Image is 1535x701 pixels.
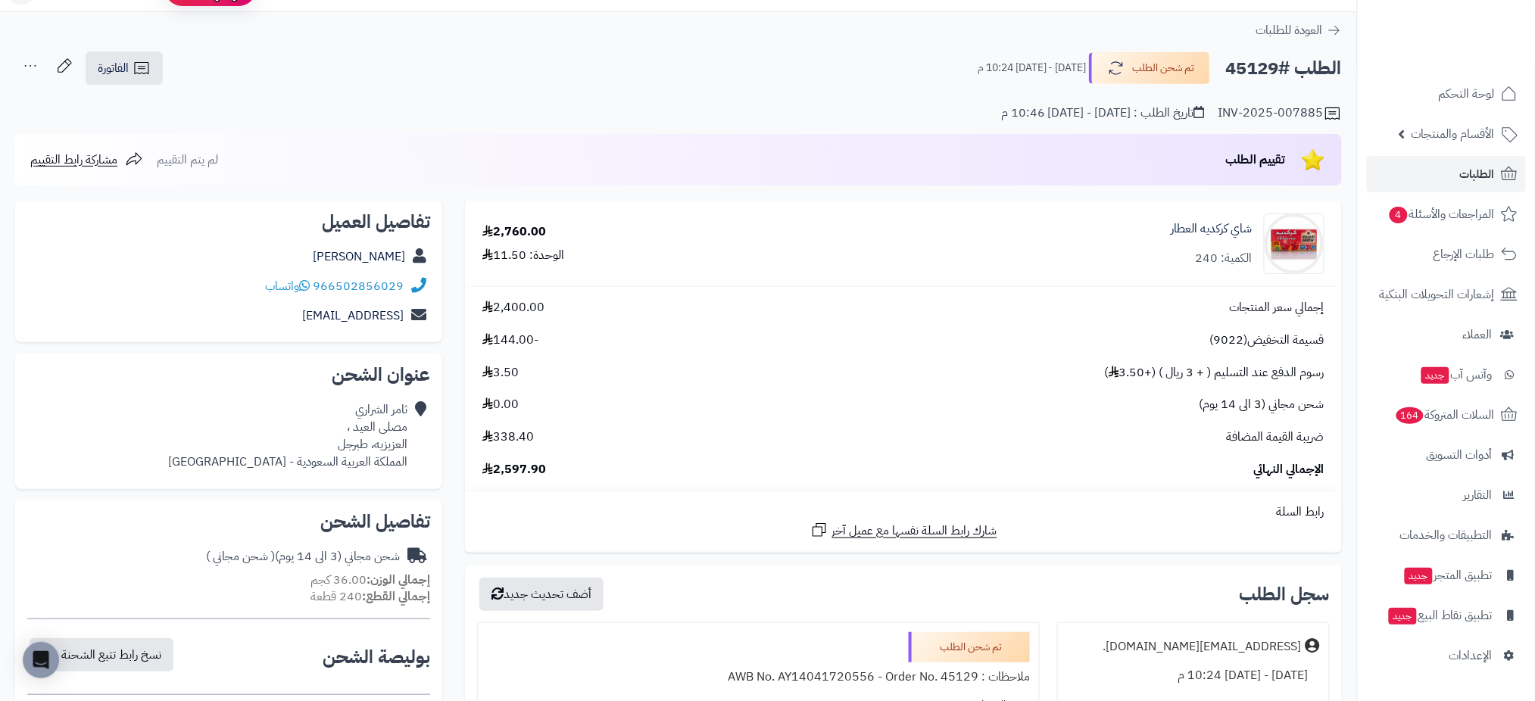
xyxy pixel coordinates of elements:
[832,522,997,540] span: شارك رابط السلة نفسها مع عميل آخر
[1420,364,1493,385] span: وآتس آب
[30,638,173,671] button: نسخ رابط تتبع الشحنة
[1226,151,1286,169] span: تقييم الطلب
[1172,220,1253,238] a: شاي كركديه العطار
[1001,104,1205,122] div: تاريخ الطلب : [DATE] - [DATE] 10:46 م
[482,223,546,241] div: 2,760.00
[302,307,404,325] a: [EMAIL_ADDRESS]
[471,503,1336,521] div: رابط السلة
[1389,608,1417,625] span: جديد
[1210,332,1324,349] span: قسيمة التخفيض(9022)
[1412,123,1495,145] span: الأقسام والمنتجات
[1367,597,1526,634] a: تطبيق نقاط البيعجديد
[1439,83,1495,104] span: لوحة التحكم
[1230,299,1324,316] span: إجمالي سعر المنتجات
[482,428,534,446] span: 338.40
[1367,316,1526,353] a: العملاء
[310,571,430,589] small: 36.00 كجم
[313,248,405,266] a: [PERSON_NAME]
[1421,367,1449,384] span: جديد
[978,61,1087,76] small: [DATE] - [DATE] 10:24 م
[1089,52,1210,84] button: تم شحن الطلب
[479,578,604,611] button: أضف تحديث جديد
[482,247,564,264] div: الوحدة: 11.50
[61,646,161,664] span: نسخ رابط تتبع الشحنة
[1396,407,1424,424] span: 164
[1067,661,1320,690] div: [DATE] - [DATE] 10:24 م
[30,151,117,169] span: مشاركة رابط التقييم
[1390,207,1408,223] span: 4
[1103,638,1302,656] div: [EMAIL_ADDRESS][DOMAIN_NAME].
[1449,645,1493,666] span: الإعدادات
[1256,21,1342,39] a: العودة للطلبات
[27,213,430,231] h2: تفاصيل العميل
[1227,428,1324,446] span: ضريبة القيمة المضافة
[1367,397,1526,433] a: السلات المتروكة164
[1367,76,1526,112] a: لوحة التحكم
[27,513,430,531] h2: تفاصيل الشحن
[1367,477,1526,513] a: التقارير
[1434,244,1495,265] span: طلبات الإرجاع
[1367,196,1526,232] a: المراجعات والأسئلة4
[482,396,519,413] span: 0.00
[1367,357,1526,393] a: وآتس آبجديد
[206,548,400,565] div: شحن مجاني (3 الى 14 يوم)
[23,642,59,678] div: Open Intercom Messenger
[157,151,218,169] span: لم يتم التقييم
[1380,284,1495,305] span: إشعارات التحويلات البنكية
[1218,104,1342,123] div: INV-2025-007885
[1367,437,1526,473] a: أدوات التسويق
[1200,396,1324,413] span: شحن مجاني (3 الى 14 يوم)
[27,366,430,384] h2: عنوان الشحن
[1400,525,1493,546] span: التطبيقات والخدمات
[482,364,519,382] span: 3.50
[1240,585,1330,603] h3: سجل الطلب
[265,277,310,295] a: واتساب
[206,547,275,565] span: ( شحن مجاني )
[1367,517,1526,553] a: التطبيقات والخدمات
[1464,484,1493,506] span: التقارير
[1226,53,1342,84] h2: الطلب #45129
[313,277,404,295] a: 966502856029
[98,59,129,77] span: الفاتورة
[1427,444,1493,466] span: أدوات التسويق
[168,401,407,470] div: ثامر الشراري مصلى العيد ، العزيزيه، طبرجل المملكة العربية السعودية - [GEOGRAPHIC_DATA]
[1367,637,1526,674] a: الإعدادات
[30,151,143,169] a: مشاركة رابط التقييم
[367,571,430,589] strong: إجمالي الوزن:
[1256,21,1323,39] span: العودة للطلبات
[1388,204,1495,225] span: المراجعات والأسئلة
[810,521,997,540] a: شارك رابط السلة نفسها مع عميل آخر
[1367,156,1526,192] a: الطلبات
[1105,364,1324,382] span: رسوم الدفع عند التسليم ( + 3 ريال ) (+3.50 )
[1460,164,1495,185] span: الطلبات
[482,299,544,316] span: 2,400.00
[487,662,1030,692] div: ملاحظات : AWB No. AY14041720556 - Order No. 45129
[1405,568,1433,584] span: جديد
[1367,236,1526,273] a: طلبات الإرجاع
[1254,461,1324,478] span: الإجمالي النهائي
[482,332,538,349] span: -144.00
[909,632,1030,662] div: تم شحن الطلب
[1403,565,1493,586] span: تطبيق المتجر
[1265,213,1324,274] img: 1735151917-Alattar%20Karkade-90x90.jpg
[1367,276,1526,313] a: إشعارات التحويلات البنكية
[86,51,163,85] a: الفاتورة
[1463,324,1493,345] span: العملاء
[1395,404,1495,425] span: السلات المتروكة
[362,587,430,606] strong: إجمالي القطع:
[310,587,430,606] small: 240 قطعة
[1387,605,1493,626] span: تطبيق نقاط البيع
[323,648,430,666] h2: بوليصة الشحن
[482,461,546,478] span: 2,597.90
[1196,250,1253,267] div: الكمية: 240
[1367,557,1526,594] a: تطبيق المتجرجديد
